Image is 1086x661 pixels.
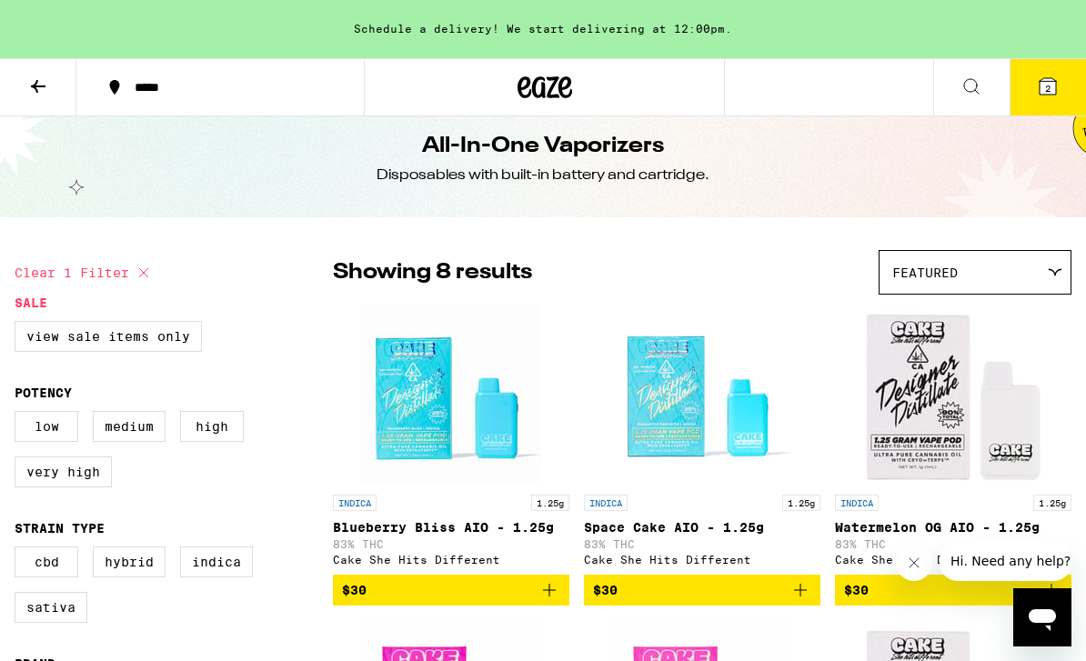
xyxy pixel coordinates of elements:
div: Cake She Hits Different [333,554,569,566]
label: Hybrid [93,546,166,577]
p: INDICA [333,495,377,511]
div: Cake She Hits Different [584,554,820,566]
span: $30 [342,583,367,597]
p: Blueberry Bliss AIO - 1.25g [333,520,569,535]
button: Add to bag [584,575,820,606]
p: 83% THC [835,538,1071,550]
p: INDICA [835,495,879,511]
p: 1.25g [531,495,569,511]
img: Cake She Hits Different - Blueberry Bliss AIO - 1.25g [360,304,542,486]
span: $30 [593,583,618,597]
div: Cake She Hits Different [835,554,1071,566]
legend: Potency [15,386,72,400]
a: Open page for Watermelon OG AIO - 1.25g from Cake She Hits Different [835,304,1071,575]
img: Cake She Hits Different - Space Cake AIO - 1.25g [611,304,793,486]
p: Space Cake AIO - 1.25g [584,520,820,535]
label: Low [15,411,78,442]
label: Indica [180,546,253,577]
label: Very High [15,456,112,487]
p: 1.25g [1033,495,1071,511]
iframe: Message from company [940,541,1071,581]
p: 1.25g [782,495,820,511]
p: 83% THC [333,538,569,550]
a: Open page for Space Cake AIO - 1.25g from Cake She Hits Different [584,304,820,575]
iframe: Close message [896,545,932,581]
p: INDICA [584,495,628,511]
p: Showing 8 results [333,257,532,288]
button: 2 [1010,59,1086,115]
button: Clear 1 filter [15,250,155,295]
span: 2 [1045,83,1051,94]
button: Add to bag [835,575,1071,606]
div: Disposables with built-in battery and cartridge. [377,165,709,185]
label: CBD [15,546,78,577]
span: $30 [844,583,869,597]
iframe: Button to launch messaging window [1013,588,1071,646]
span: Featured [892,265,958,280]
legend: Sale [15,295,47,310]
label: Sativa [15,592,87,623]
legend: Strain Type [15,521,105,536]
label: View Sale Items Only [15,321,202,352]
label: Medium [93,411,166,442]
label: High [180,411,244,442]
p: 83% THC [584,538,820,550]
img: Cake She Hits Different - Watermelon OG AIO - 1.25g [862,304,1044,486]
p: Watermelon OG AIO - 1.25g [835,520,1071,535]
h1: All-In-One Vaporizers [422,131,664,162]
a: Open page for Blueberry Bliss AIO - 1.25g from Cake She Hits Different [333,304,569,575]
button: Add to bag [333,575,569,606]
